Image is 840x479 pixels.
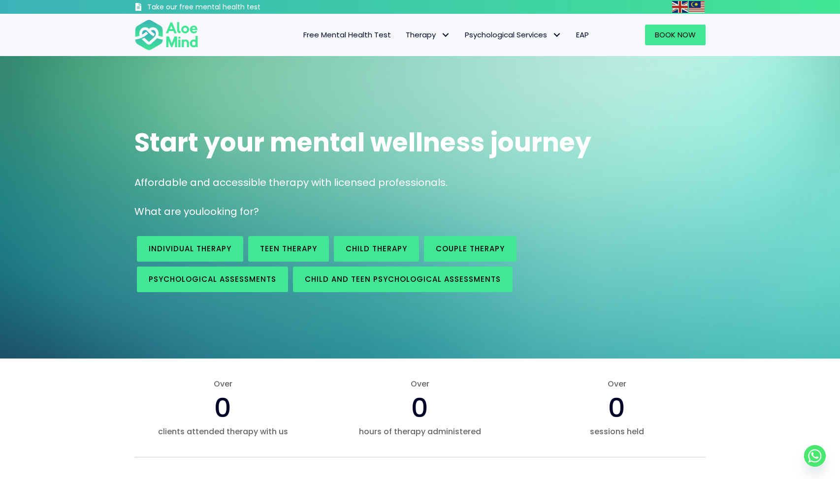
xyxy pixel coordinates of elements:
a: Couple therapy [424,236,517,262]
span: Couple therapy [436,243,505,254]
span: Teen Therapy [260,243,317,254]
a: Teen Therapy [248,236,329,262]
a: Whatsapp [804,445,826,467]
img: en [672,1,688,13]
span: Individual therapy [149,243,231,254]
span: 0 [411,389,428,426]
span: hours of therapy administered [331,426,509,437]
a: Individual therapy [137,236,243,262]
a: Free Mental Health Test [296,25,398,45]
span: Psychological Services: submenu [549,28,564,42]
span: Therapy [406,30,450,40]
a: Psychological assessments [137,267,288,292]
a: Child and Teen Psychological assessments [293,267,513,292]
img: ms [689,1,705,13]
span: Free Mental Health Test [303,30,391,40]
span: Over [528,378,706,389]
span: Child Therapy [346,243,407,254]
a: English [672,1,689,12]
span: clients attended therapy with us [134,426,312,437]
span: Over [134,378,312,389]
p: Affordable and accessible therapy with licensed professionals. [134,176,706,190]
a: Child Therapy [334,236,419,262]
a: Take our free mental health test [134,2,313,14]
img: Aloe mind Logo [134,19,198,51]
nav: Menu [211,25,596,45]
span: Start your mental wellness journey [134,124,591,160]
span: Psychological Services [465,30,561,40]
span: Over [331,378,509,389]
a: Psychological ServicesPsychological Services: submenu [457,25,569,45]
span: What are you [134,205,201,218]
span: Psychological assessments [149,274,276,284]
span: 0 [214,389,231,426]
span: Child and Teen Psychological assessments [305,274,501,284]
h3: Take our free mental health test [147,2,313,12]
a: Book Now [645,25,706,45]
span: looking for? [201,205,259,218]
span: 0 [608,389,625,426]
span: sessions held [528,426,706,437]
span: Book Now [655,30,696,40]
span: EAP [576,30,589,40]
a: TherapyTherapy: submenu [398,25,457,45]
a: Malay [689,1,706,12]
span: Therapy: submenu [438,28,452,42]
a: EAP [569,25,596,45]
